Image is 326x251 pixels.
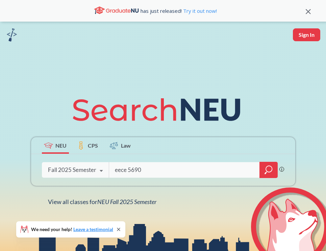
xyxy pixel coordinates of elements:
span: NEU [55,142,67,149]
a: Try it out now! [182,7,217,14]
a: sandbox logo [7,28,17,44]
span: Law [121,142,131,149]
span: We need your help! [31,227,113,232]
span: NEU Fall 2025 Semester [97,198,156,205]
input: Class, professor, course number, "phrase" [114,163,255,177]
div: Fall 2025 Semester [48,166,96,174]
a: Leave a testimonial [73,226,113,232]
span: has just released! [141,7,217,15]
span: CPS [88,142,98,149]
button: Sign In [293,28,320,41]
div: magnifying glass [259,162,278,178]
span: View all classes for [48,198,156,205]
img: sandbox logo [7,28,17,42]
svg: magnifying glass [265,165,273,175]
